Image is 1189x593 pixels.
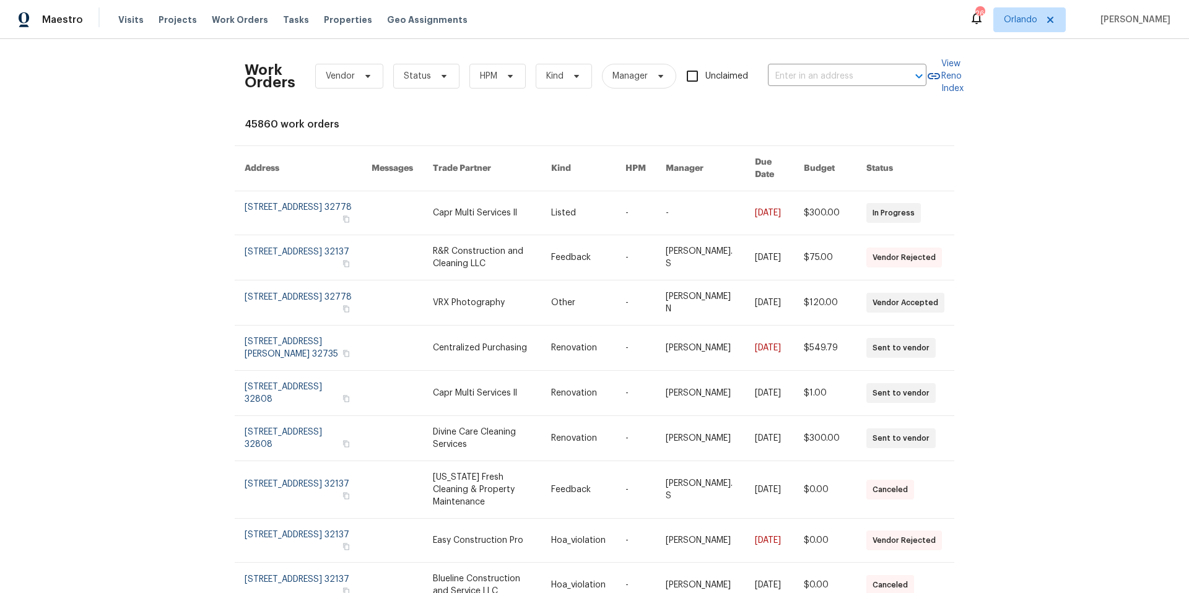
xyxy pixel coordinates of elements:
[341,303,352,314] button: Copy Address
[656,326,745,371] td: [PERSON_NAME]
[387,14,468,26] span: Geo Assignments
[362,146,423,191] th: Messages
[768,67,892,86] input: Enter in an address
[423,461,541,519] td: [US_STATE] Fresh Cleaning & Property Maintenance
[341,490,352,501] button: Copy Address
[341,438,352,449] button: Copy Address
[324,14,372,26] span: Properties
[423,519,541,563] td: Easy Construction Pro
[423,371,541,416] td: Capr Multi Services ll
[656,461,745,519] td: [PERSON_NAME]. S
[616,371,656,416] td: -
[423,416,541,461] td: Divine Care Cleaning Services
[541,519,616,563] td: Hoa_violation
[235,146,362,191] th: Address
[856,146,954,191] th: Status
[326,70,355,82] span: Vendor
[616,280,656,326] td: -
[423,326,541,371] td: Centralized Purchasing
[341,393,352,404] button: Copy Address
[480,70,497,82] span: HPM
[423,191,541,235] td: Capr Multi Services ll
[616,326,656,371] td: -
[541,416,616,461] td: Renovation
[656,416,745,461] td: [PERSON_NAME]
[118,14,144,26] span: Visits
[656,519,745,563] td: [PERSON_NAME]
[541,235,616,280] td: Feedback
[656,371,745,416] td: [PERSON_NAME]
[283,15,309,24] span: Tasks
[423,235,541,280] td: R&R Construction and Cleaning LLC
[616,416,656,461] td: -
[616,235,656,280] td: -
[656,146,745,191] th: Manager
[794,146,856,191] th: Budget
[546,70,564,82] span: Kind
[541,371,616,416] td: Renovation
[541,191,616,235] td: Listed
[423,280,541,326] td: VRX Photography
[212,14,268,26] span: Work Orders
[1095,14,1170,26] span: [PERSON_NAME]
[745,146,794,191] th: Due Date
[656,235,745,280] td: [PERSON_NAME]. S
[616,146,656,191] th: HPM
[245,118,944,131] div: 45860 work orders
[656,191,745,235] td: -
[423,146,541,191] th: Trade Partner
[616,461,656,519] td: -
[341,258,352,269] button: Copy Address
[612,70,648,82] span: Manager
[656,280,745,326] td: [PERSON_NAME] N
[705,70,748,83] span: Unclaimed
[541,326,616,371] td: Renovation
[42,14,83,26] span: Maestro
[341,348,352,359] button: Copy Address
[541,280,616,326] td: Other
[616,191,656,235] td: -
[541,146,616,191] th: Kind
[541,461,616,519] td: Feedback
[245,64,295,89] h2: Work Orders
[341,214,352,225] button: Copy Address
[910,67,928,85] button: Open
[341,541,352,552] button: Copy Address
[159,14,197,26] span: Projects
[926,58,964,95] a: View Reno Index
[975,7,984,20] div: 26
[404,70,431,82] span: Status
[1004,14,1037,26] span: Orlando
[616,519,656,563] td: -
